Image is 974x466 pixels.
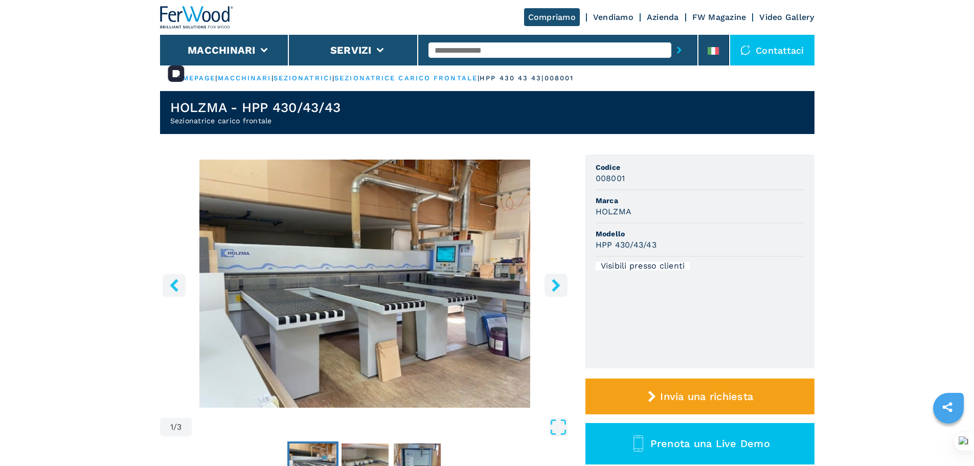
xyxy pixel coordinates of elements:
a: sharethis [935,394,960,420]
span: 1 [170,423,173,431]
button: left-button [163,274,186,297]
iframe: Chat [931,420,966,458]
a: sezionatrici [274,74,332,82]
a: Compriamo [524,8,580,26]
button: Servizi [330,44,372,56]
h3: HPP 430/43/43 [596,239,656,251]
span: | [271,74,274,82]
p: hpp 430 43 43 | [480,74,544,83]
span: Modello [596,229,804,239]
div: Contattaci [730,35,814,65]
h1: HOLZMA - HPP 430/43/43 [170,99,341,116]
span: | [215,74,217,82]
a: Video Gallery [759,12,814,22]
h3: 008001 [596,172,625,184]
a: FW Magazine [692,12,746,22]
p: 008001 [545,74,574,83]
div: Go to Slide 1 [160,160,570,408]
a: HOMEPAGE [170,74,216,82]
a: Azienda [647,12,679,22]
a: sezionatrice carico frontale [334,74,478,82]
button: Open Fullscreen [194,418,567,436]
button: Macchinari [188,44,256,56]
img: Sezionatrice carico frontale HOLZMA HPP 430/43/43 [160,160,570,408]
button: Invia una richiesta [585,379,814,414]
a: macchinari [218,74,271,82]
span: | [332,74,334,82]
div: Visibili presso clienti [596,262,690,270]
button: submit-button [671,38,687,62]
span: Invia una richiesta [660,390,753,403]
span: Marca [596,195,804,206]
img: Ferwood [160,6,234,29]
h2: Sezionatrice carico frontale [170,116,341,126]
h3: HOLZMA [596,206,632,217]
span: Prenota una Live Demo [650,437,770,450]
span: 3 [177,423,182,431]
span: / [173,423,177,431]
img: Contattaci [740,45,751,55]
a: Vendiamo [593,12,633,22]
span: | [478,74,480,82]
button: Prenota una Live Demo [585,423,814,464]
span: Codice [596,162,804,172]
button: right-button [545,274,568,297]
